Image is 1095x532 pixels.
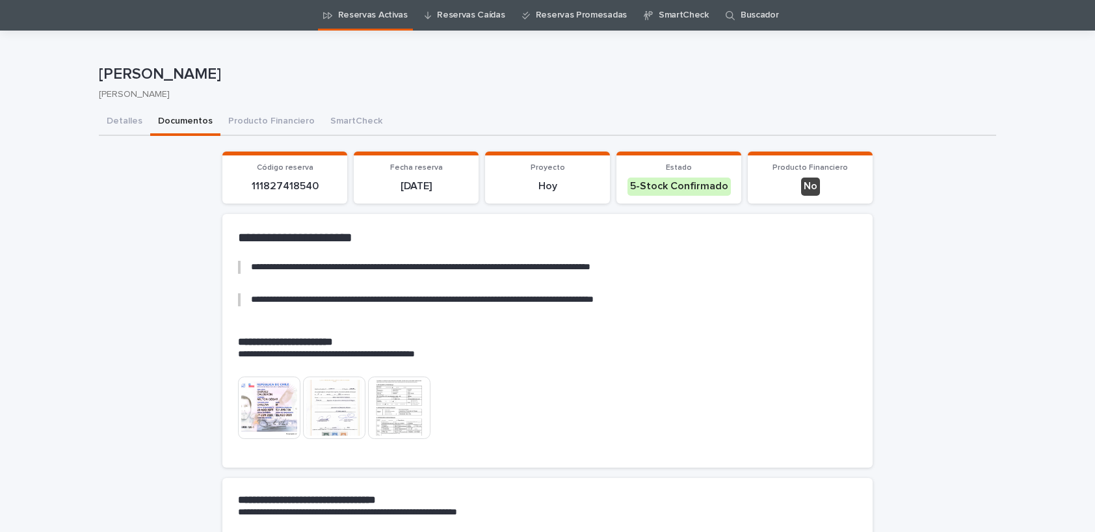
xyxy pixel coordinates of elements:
[99,65,991,84] p: [PERSON_NAME]
[220,109,323,136] button: Producto Financiero
[150,109,220,136] button: Documentos
[531,164,565,172] span: Proyecto
[801,178,820,195] div: No
[230,180,339,193] p: 111827418540
[257,164,313,172] span: Código reserva
[99,89,986,100] p: [PERSON_NAME]
[493,180,602,193] p: Hoy
[362,180,471,193] p: [DATE]
[772,164,848,172] span: Producto Financiero
[627,178,731,195] div: 5-Stock Confirmado
[323,109,390,136] button: SmartCheck
[390,164,443,172] span: Fecha reserva
[99,109,150,136] button: Detalles
[666,164,692,172] span: Estado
